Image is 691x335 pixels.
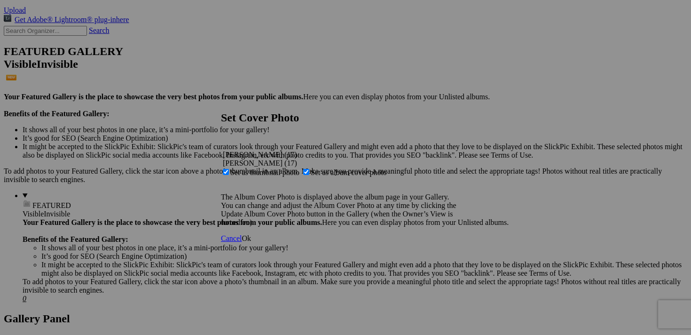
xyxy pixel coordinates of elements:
span: Set as thumbnail photo [230,168,299,176]
span: [PERSON_NAME] (17) [223,159,297,167]
input: Set as album cover photo [303,169,309,175]
p: The Album Cover Photo is displayed above the album page in your Gallery. You can change and adjus... [221,193,470,227]
input: Set as thumbnail photo [223,169,229,175]
h2: Set Cover Photo [221,112,470,124]
a: Cancel [221,234,242,242]
span: Set as album cover photo [311,168,387,176]
span: Ok [242,234,251,242]
span: [PERSON_NAME] (17) [223,151,297,159]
